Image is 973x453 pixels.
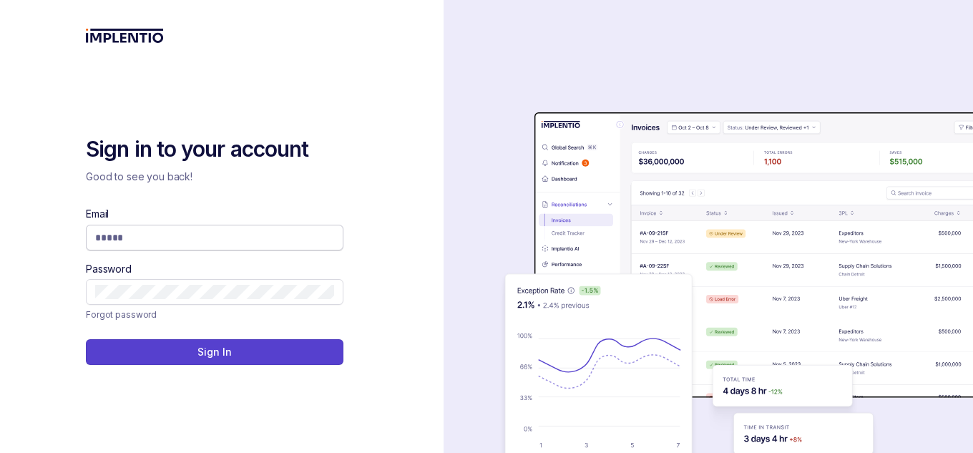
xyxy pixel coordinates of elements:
button: Sign In [86,339,343,365]
h2: Sign in to your account [86,135,343,164]
img: logo [86,29,164,43]
label: Email [86,207,109,221]
p: Forgot password [86,308,157,322]
a: Link Forgot password [86,308,157,322]
p: Sign In [197,345,231,359]
p: Good to see you back! [86,170,343,184]
label: Password [86,262,132,276]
